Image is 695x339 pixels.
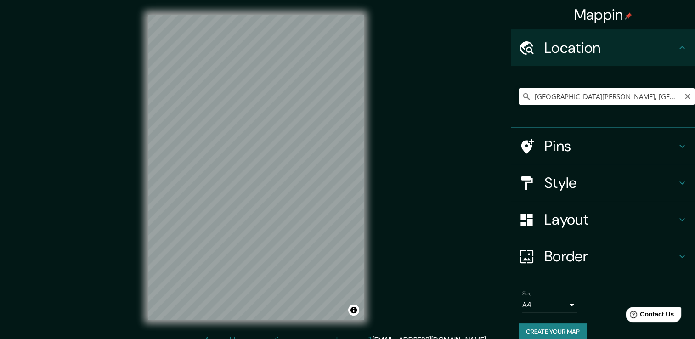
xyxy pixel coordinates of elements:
[348,305,359,316] button: Toggle attribution
[544,174,677,192] h4: Style
[511,164,695,201] div: Style
[511,128,695,164] div: Pins
[613,303,685,329] iframe: Help widget launcher
[544,247,677,266] h4: Border
[544,39,677,57] h4: Location
[511,238,695,275] div: Border
[544,137,677,155] h4: Pins
[519,88,695,105] input: Pick your city or area
[625,12,632,20] img: pin-icon.png
[522,298,577,312] div: A4
[522,290,532,298] label: Size
[511,29,695,66] div: Location
[148,15,364,320] canvas: Map
[574,6,633,24] h4: Mappin
[684,91,691,100] button: Clear
[511,201,695,238] div: Layout
[544,210,677,229] h4: Layout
